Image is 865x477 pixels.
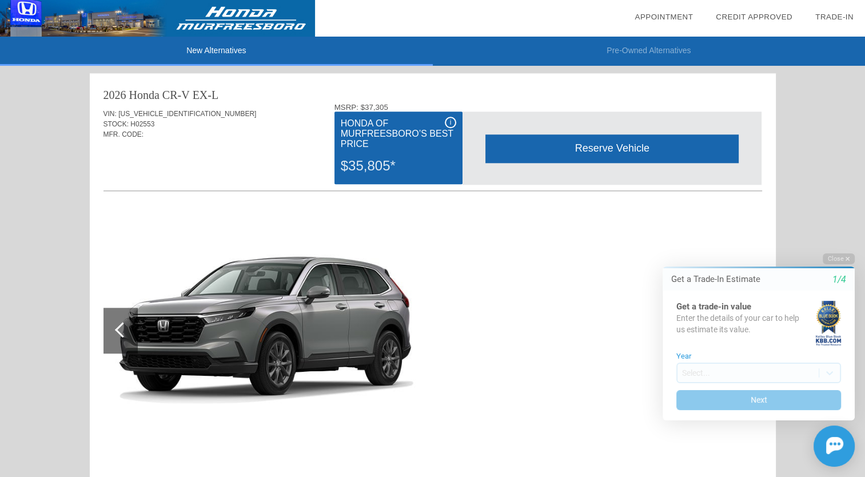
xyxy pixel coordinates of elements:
div: 2026 Honda CR-V [103,87,190,103]
div: $35,805* [341,151,456,181]
img: Urban%20Gray%20Pearl-GE-104%2C113%2C123-640-en_US.jpg [103,209,428,452]
a: Appointment [635,13,693,21]
div: Quoted on [DATE] 8:11:56 PM [103,157,762,175]
iframe: Chat Assistance [639,243,865,477]
span: STOCK: [103,120,129,128]
span: MFR. CODE: [103,130,144,138]
span: H02553 [130,120,154,128]
div: Honda of Murfreesboro’s Best Price [341,117,456,151]
a: Credit Approved [716,13,792,21]
a: Trade-In [815,13,854,21]
span: VIN: [103,110,117,118]
div: i [445,117,456,128]
div: EX-L [193,87,219,103]
div: Reserve Vehicle [485,134,739,162]
div: MSRP: $37,305 [334,103,762,112]
span: [US_VEHICLE_IDENTIFICATION_NUMBER] [118,110,256,118]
